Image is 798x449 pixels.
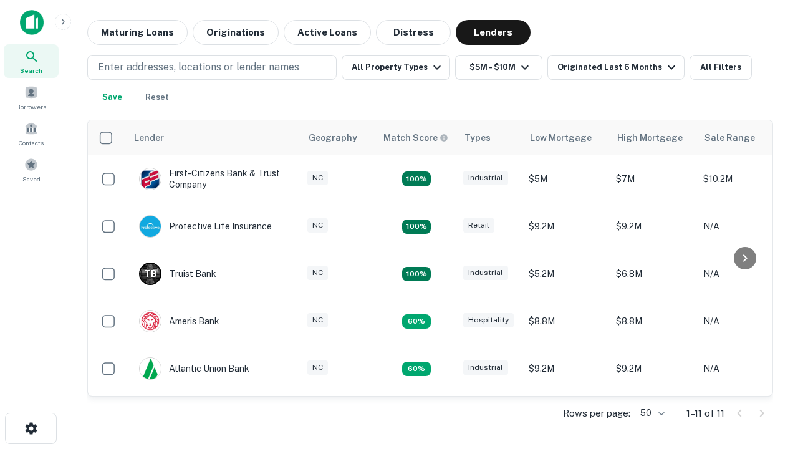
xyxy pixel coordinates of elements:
div: Industrial [463,266,508,280]
div: NC [307,266,328,280]
iframe: Chat Widget [736,349,798,409]
div: Capitalize uses an advanced AI algorithm to match your search with the best lender. The match sco... [383,131,448,145]
td: $9.2M [522,345,610,392]
img: picture [140,358,161,379]
div: Matching Properties: 1, hasApolloMatch: undefined [402,314,431,329]
div: Hospitality [463,313,514,327]
div: Matching Properties: 3, hasApolloMatch: undefined [402,267,431,282]
div: Low Mortgage [530,130,592,145]
img: capitalize-icon.png [20,10,44,35]
a: Contacts [4,117,59,150]
a: Borrowers [4,80,59,114]
td: $9.2M [522,203,610,250]
div: Matching Properties: 1, hasApolloMatch: undefined [402,362,431,377]
div: High Mortgage [617,130,683,145]
div: Types [464,130,491,145]
td: $6.3M [522,392,610,440]
div: 50 [635,404,666,422]
div: Matching Properties: 2, hasApolloMatch: undefined [402,220,431,234]
button: Lenders [456,20,531,45]
p: T B [144,268,156,281]
div: Protective Life Insurance [139,215,272,238]
h6: Match Score [383,131,446,145]
span: Search [20,65,42,75]
button: Enter addresses, locations or lender names [87,55,337,80]
button: Maturing Loans [87,20,188,45]
button: Originations [193,20,279,45]
td: $8.8M [610,297,697,345]
p: 1–11 of 11 [686,406,724,421]
td: $9.2M [610,203,697,250]
span: Contacts [19,138,44,148]
div: Industrial [463,171,508,185]
td: $6.8M [610,250,697,297]
td: $9.2M [610,345,697,392]
button: Originated Last 6 Months [547,55,685,80]
img: picture [140,311,161,332]
p: Rows per page: [563,406,630,421]
th: Geography [301,120,376,155]
img: picture [140,168,161,190]
td: $5.2M [522,250,610,297]
div: NC [307,313,328,327]
th: Lender [127,120,301,155]
th: Capitalize uses an advanced AI algorithm to match your search with the best lender. The match sco... [376,120,457,155]
img: picture [140,216,161,237]
button: Save your search to get updates of matches that match your search criteria. [92,85,132,110]
th: Low Mortgage [522,120,610,155]
span: Borrowers [16,102,46,112]
div: Lender [134,130,164,145]
div: Sale Range [704,130,755,145]
div: NC [307,171,328,185]
div: Originated Last 6 Months [557,60,679,75]
a: Saved [4,153,59,186]
th: Types [457,120,522,155]
div: NC [307,360,328,375]
div: Matching Properties: 2, hasApolloMatch: undefined [402,171,431,186]
div: Atlantic Union Bank [139,357,249,380]
button: Reset [137,85,177,110]
td: $6.3M [610,392,697,440]
td: $7M [610,155,697,203]
a: Search [4,44,59,78]
th: High Mortgage [610,120,697,155]
div: Industrial [463,360,508,375]
button: Distress [376,20,451,45]
div: Truist Bank [139,263,216,285]
div: NC [307,218,328,233]
td: $8.8M [522,297,610,345]
div: Geography [309,130,357,145]
p: Enter addresses, locations or lender names [98,60,299,75]
td: $5M [522,155,610,203]
button: $5M - $10M [455,55,542,80]
button: All Filters [690,55,752,80]
span: Saved [22,174,41,184]
button: All Property Types [342,55,450,80]
div: Ameris Bank [139,310,219,332]
div: Retail [463,218,494,233]
div: First-citizens Bank & Trust Company [139,168,289,190]
button: Active Loans [284,20,371,45]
